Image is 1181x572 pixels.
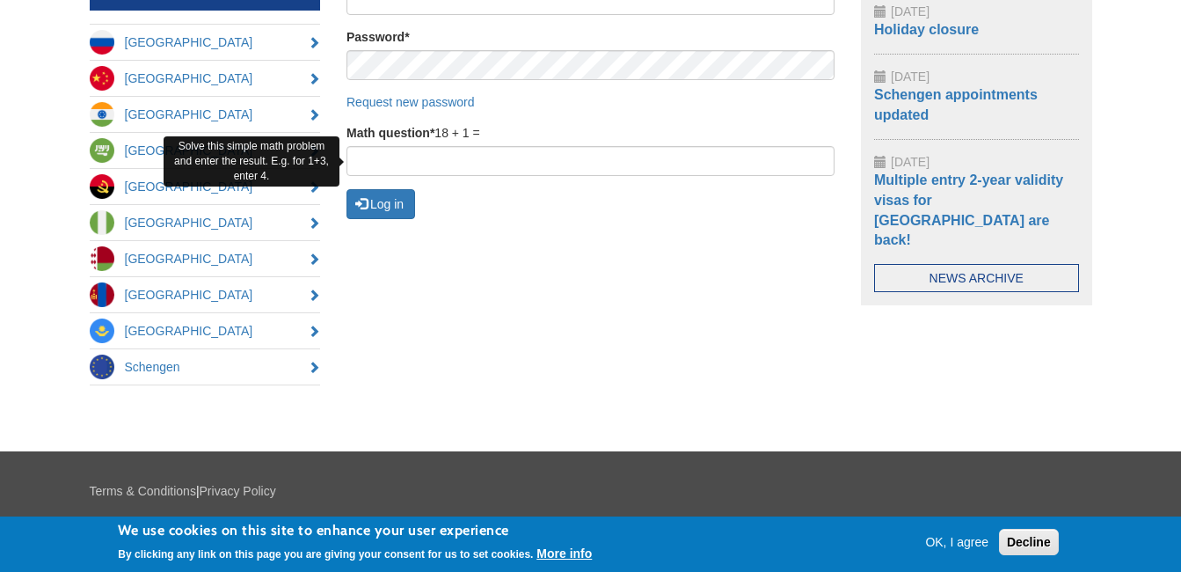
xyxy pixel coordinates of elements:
span: [DATE] [891,4,929,18]
span: [DATE] [891,70,929,84]
a: [GEOGRAPHIC_DATA] [90,169,321,204]
a: Holiday closure [874,22,979,37]
a: News Archive [874,264,1079,292]
a: [GEOGRAPHIC_DATA] [90,133,321,168]
p: By clicking any link on this page you are giving your consent for us to set cookies. [118,548,533,561]
button: Log in [346,189,415,219]
a: Terms & Conditions [90,484,196,498]
span: [DATE] [891,155,929,169]
button: Decline [999,529,1059,555]
label: Math question [346,124,434,142]
a: [GEOGRAPHIC_DATA] [90,277,321,312]
button: OK, I agree [918,533,995,551]
p: | [90,482,1092,500]
a: Privacy Policy [200,484,276,498]
a: [GEOGRAPHIC_DATA] [90,25,321,60]
a: [GEOGRAPHIC_DATA] [90,97,321,132]
span: This field is required. [430,126,434,140]
h2: We use cookies on this site to enhance your user experience [118,521,592,540]
a: [GEOGRAPHIC_DATA] [90,61,321,96]
a: Schengen appointments updated [874,87,1038,122]
div: Solve this simple math problem and enter the result. E.g. for 1+3, enter 4. [164,136,339,187]
a: Request new password [346,95,475,109]
a: Multiple entry 2-year validity visas for [GEOGRAPHIC_DATA] are back! [874,172,1063,248]
a: [GEOGRAPHIC_DATA] [90,313,321,348]
a: [GEOGRAPHIC_DATA] [90,205,321,240]
a: Schengen [90,349,321,385]
div: 18 + 1 = [346,124,835,176]
span: This field is required. [405,30,409,44]
label: Password [346,28,410,46]
a: [GEOGRAPHIC_DATA] [90,241,321,276]
button: More info [536,545,592,562]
